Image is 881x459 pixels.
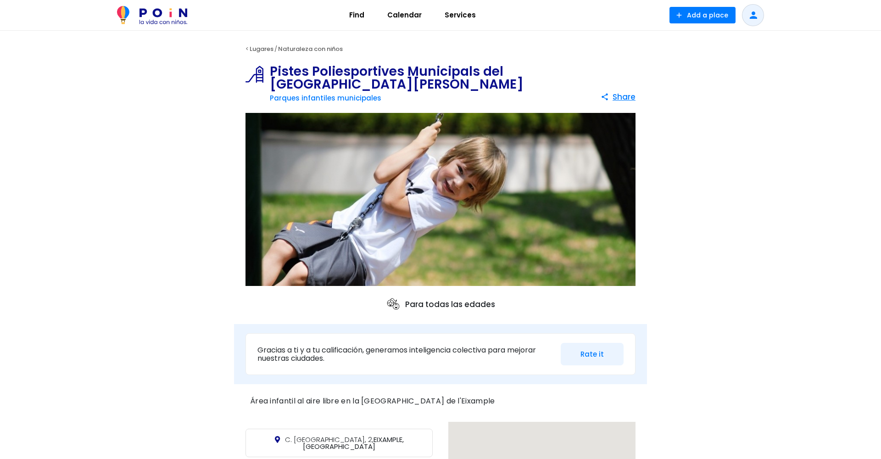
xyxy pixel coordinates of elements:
img: Parques infantiles municipales [245,65,270,84]
p: Gracias a ti y a tu calificación, generamos inteligencia colectiva para mejorar nuestras ciudades. [257,346,554,362]
button: Add a place [669,7,736,23]
span: Find [345,8,368,22]
button: Share [601,89,636,105]
h1: Pistes Poliesportives Municipals del [GEOGRAPHIC_DATA][PERSON_NAME] [270,65,601,91]
a: Find [338,4,376,26]
div: < / [234,42,647,56]
p: Para todas las edades [386,297,495,312]
a: Calendar [376,4,433,26]
div: Área infantil al aire libre en la [GEOGRAPHIC_DATA] de l'Eixample [245,393,636,409]
span: EIXAMPLE, [GEOGRAPHIC_DATA] [285,435,404,451]
button: Rate it [561,343,624,365]
span: C. [GEOGRAPHIC_DATA], 2, [285,435,374,444]
img: Pistes Poliesportives Municipals del Parc de Joan Miró [245,113,636,286]
a: Lugares [250,45,273,53]
a: Services [433,4,487,26]
a: Naturaleza con niños [278,45,343,53]
span: Services [440,8,480,22]
span: Calendar [383,8,426,22]
img: ages icon [386,297,401,312]
img: POiN [117,6,187,24]
a: Parques infantiles municipales [270,93,381,103]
